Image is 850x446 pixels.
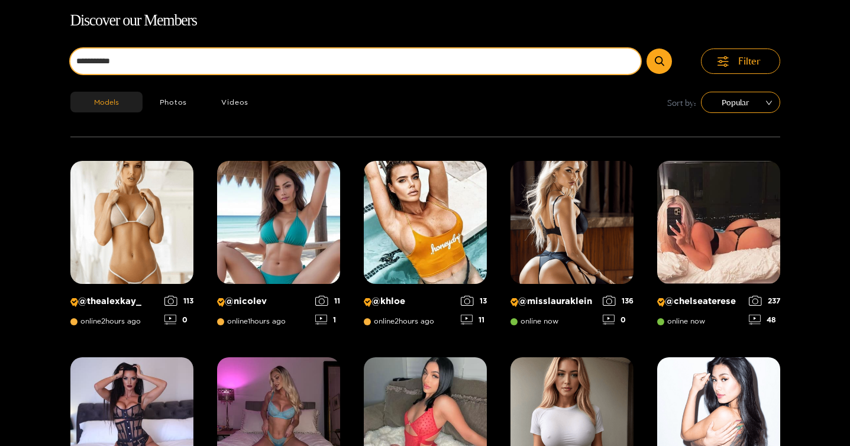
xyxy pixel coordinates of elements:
[217,161,340,334] a: Creator Profile Image: nicolev@nicolevonline1hours ago111
[143,92,205,112] button: Photos
[510,161,634,284] img: Creator Profile Image: misslauraklein
[364,317,434,325] span: online 2 hours ago
[603,296,634,306] div: 136
[738,54,761,68] span: Filter
[70,296,159,307] p: @ thealexkay_
[510,317,558,325] span: online now
[461,296,487,306] div: 13
[364,161,487,284] img: Creator Profile Image: khloe
[603,315,634,325] div: 0
[657,317,705,325] span: online now
[657,296,743,307] p: @ chelseaterese
[315,315,340,325] div: 1
[701,92,780,113] div: sort
[510,161,634,334] a: Creator Profile Image: misslauraklein@misslaurakleinonline now1360
[315,296,340,306] div: 11
[217,161,340,284] img: Creator Profile Image: nicolev
[461,315,487,325] div: 11
[510,296,597,307] p: @ misslauraklein
[204,92,266,112] button: Videos
[749,296,780,306] div: 237
[70,161,193,334] a: Creator Profile Image: thealexkay_@thealexkay_online2hours ago1130
[70,161,193,284] img: Creator Profile Image: thealexkay_
[217,317,286,325] span: online 1 hours ago
[70,92,143,112] button: Models
[657,161,780,334] a: Creator Profile Image: chelseaterese@chelseatereseonline now23748
[749,315,780,325] div: 48
[217,296,309,307] p: @ nicolev
[70,8,780,33] h1: Discover our Members
[647,49,672,74] button: Submit Search
[164,315,193,325] div: 0
[364,161,487,334] a: Creator Profile Image: khloe@khloeonline2hours ago1311
[164,296,193,306] div: 113
[710,93,771,111] span: Popular
[364,296,455,307] p: @ khloe
[70,317,141,325] span: online 2 hours ago
[667,96,696,109] span: Sort by:
[701,49,780,74] button: Filter
[657,161,780,284] img: Creator Profile Image: chelseaterese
